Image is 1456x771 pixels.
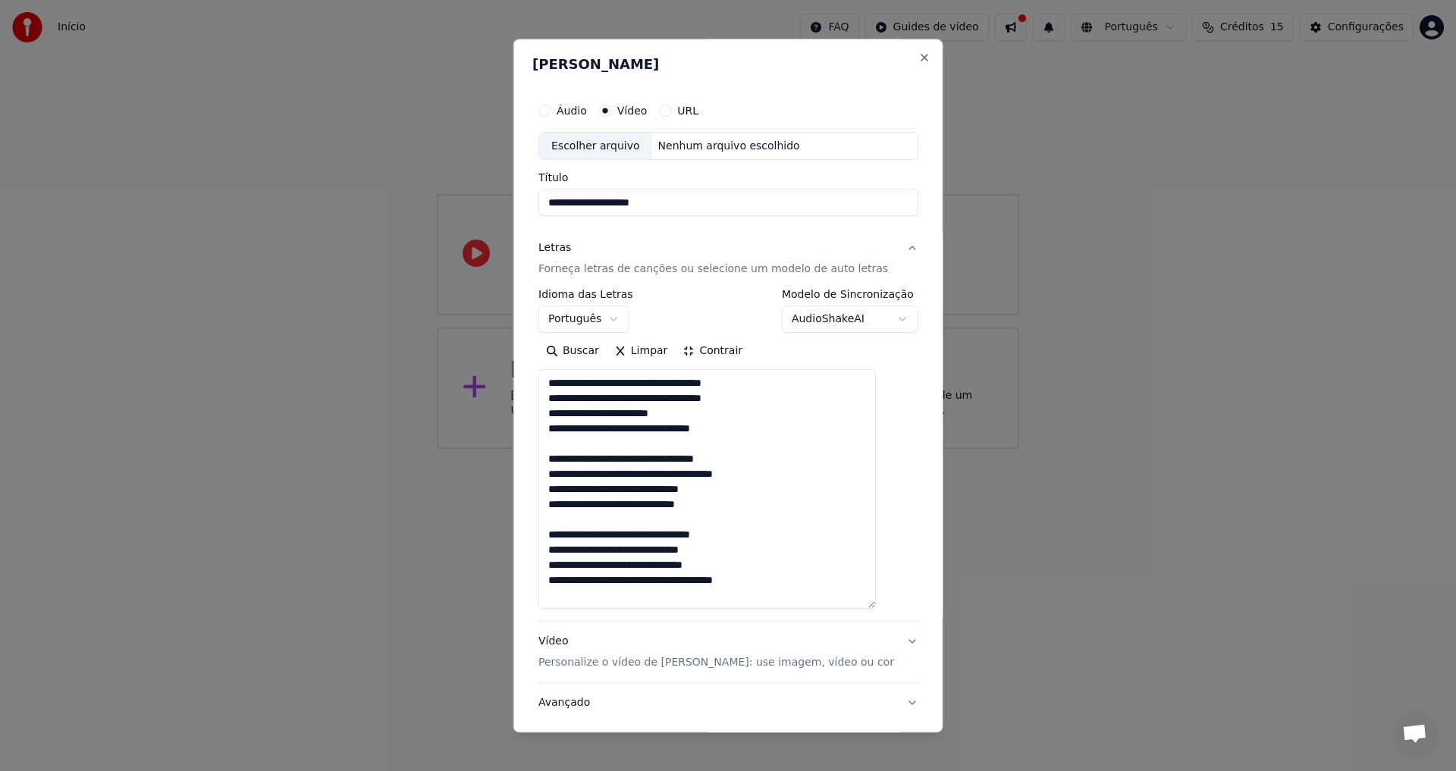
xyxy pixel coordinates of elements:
div: Letras [538,241,571,256]
label: Áudio [557,105,587,116]
button: Limpar [606,340,675,364]
label: Vídeo [617,105,647,116]
label: Título [538,173,918,183]
label: Idioma das Letras [538,290,633,300]
div: Escolher arquivo [539,133,652,160]
button: LetrasForneça letras de canções ou selecione um modelo de auto letras [538,229,918,290]
p: Forneça letras de canções ou selecione um modelo de auto letras [538,262,888,277]
button: Buscar [538,340,607,364]
p: Personalize o vídeo de [PERSON_NAME]: use imagem, vídeo ou cor [538,656,894,671]
button: Avançado [538,684,918,723]
label: Modelo de Sincronização [781,290,918,300]
div: Nenhum arquivo escolhido [651,139,805,154]
div: LetrasForneça letras de canções ou selecione um modelo de auto letras [538,290,918,622]
label: URL [677,105,698,116]
div: Vídeo [538,635,894,671]
button: Contrair [675,340,750,364]
h2: [PERSON_NAME] [532,58,924,71]
button: VídeoPersonalize o vídeo de [PERSON_NAME]: use imagem, vídeo ou cor [538,622,918,683]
